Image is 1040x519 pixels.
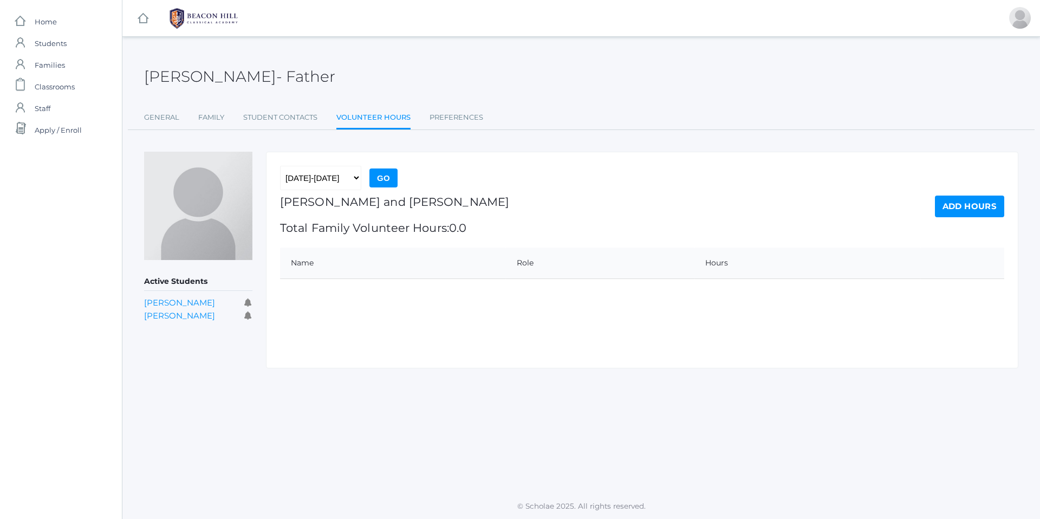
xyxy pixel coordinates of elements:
[276,67,335,86] span: - Father
[35,98,50,119] span: Staff
[35,54,65,76] span: Families
[506,248,694,279] th: Role
[35,11,57,33] span: Home
[198,107,224,128] a: Family
[144,297,215,308] a: [PERSON_NAME]
[449,221,466,235] span: 0.0
[280,222,509,234] h1: Total Family Volunteer Hours:
[35,119,82,141] span: Apply / Enroll
[35,76,75,98] span: Classrooms
[244,312,252,320] i: Receives communications for this student
[694,248,920,279] th: Hours
[244,299,252,307] i: Receives communications for this student
[430,107,483,128] a: Preferences
[336,107,411,130] a: Volunteer Hours
[144,310,215,321] a: [PERSON_NAME]
[144,273,252,291] h5: Active Students
[280,248,506,279] th: Name
[144,68,335,85] h2: [PERSON_NAME]
[1009,7,1031,29] div: Peter Dishchekenian
[369,168,398,187] input: Go
[935,196,1004,217] a: Add Hours
[35,33,67,54] span: Students
[122,501,1040,511] p: © Scholae 2025. All rights reserved.
[243,107,317,128] a: Student Contacts
[144,152,252,260] img: Peter Dishchekenian
[280,196,509,208] h1: [PERSON_NAME] and [PERSON_NAME]
[163,5,244,32] img: BHCALogos-05-308ed15e86a5a0abce9b8dd61676a3503ac9727e845dece92d48e8588c001991.png
[144,107,179,128] a: General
